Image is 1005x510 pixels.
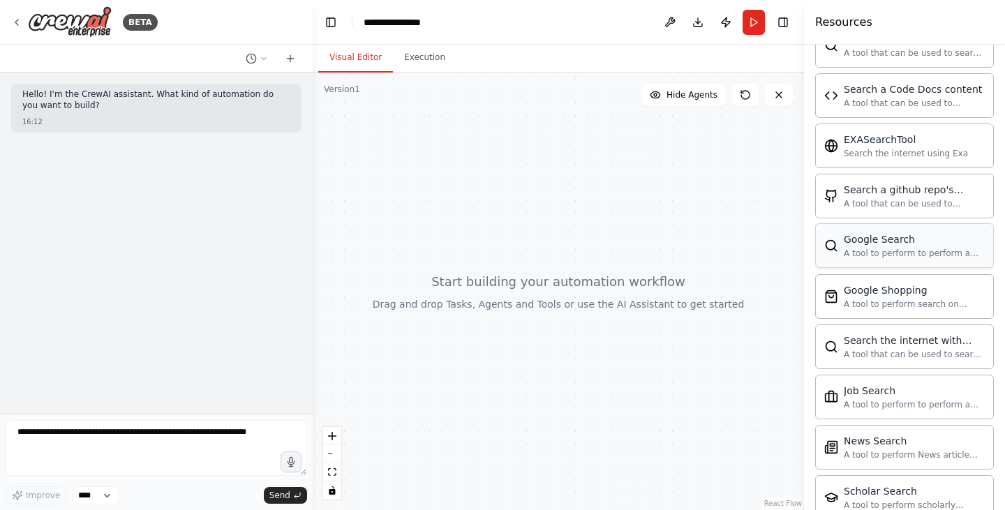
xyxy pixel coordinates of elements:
img: Logo [28,6,112,38]
span: Send [269,490,290,501]
div: BETA [123,14,158,31]
div: Search the internet with Serper [844,333,985,347]
div: A tool that can be used to search the internet with a search_query. [844,47,985,59]
img: SerperDevTool [824,340,838,354]
div: A tool to perform to perform a Google search with a search_query. [844,248,985,259]
button: toggle interactivity [323,481,341,500]
div: A tool to perform search on Google shopping with a search_query. [844,299,985,310]
button: Hide right sidebar [773,13,793,32]
button: zoom in [323,427,341,445]
img: SerpApiGoogleSearchTool [824,239,838,253]
nav: breadcrumb [364,15,433,29]
button: fit view [323,463,341,481]
img: SerplyJobSearchTool [824,390,838,404]
div: Google Shopping [844,283,985,297]
div: Scholar Search [844,484,985,498]
h4: Resources [815,14,872,31]
a: React Flow attribution [764,500,802,507]
div: Search a Code Docs content [844,82,985,96]
button: Hide left sidebar [321,13,341,32]
div: Job Search [844,384,985,398]
div: 16:12 [22,117,290,127]
div: React Flow controls [323,427,341,500]
img: SerplyScholarSearchTool [824,490,838,504]
div: A tool that can be used to semantic search a query from a Code Docs content. [844,98,985,109]
img: SerpApiGoogleShoppingTool [824,290,838,303]
div: Google Search [844,232,985,246]
img: SerplyNewsSearchTool [824,440,838,454]
div: Search the internet using Exa [844,148,968,159]
div: EXASearchTool [844,133,968,147]
button: Improve [6,486,66,504]
button: zoom out [323,445,341,463]
button: Start a new chat [279,50,301,67]
div: News Search [844,434,985,448]
div: Search a github repo's content [844,183,985,197]
img: GithubSearchTool [824,189,838,203]
button: Click to speak your automation idea [281,451,301,472]
div: A tool to perform to perform a job search in the [GEOGRAPHIC_DATA] with a search_query. [844,399,985,410]
button: Send [264,487,307,504]
img: EXASearchTool [824,139,838,153]
img: CodeDocsSearchTool [824,89,838,103]
button: Switch to previous chat [240,50,274,67]
div: Version 1 [324,84,360,95]
span: Improve [26,490,60,501]
button: Execution [393,43,456,73]
button: Hide Agents [641,84,726,106]
p: Hello! I'm the CrewAI assistant. What kind of automation do you want to build? [22,89,290,111]
img: BraveSearchTool [824,38,838,52]
span: Hide Agents [667,89,717,100]
button: Visual Editor [318,43,393,73]
div: A tool that can be used to semantic search a query from a github repo's content. This is not the ... [844,198,985,209]
div: A tool to perform News article search with a search_query. [844,449,985,460]
div: A tool that can be used to search the internet with a search_query. Supports different search typ... [844,349,985,360]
